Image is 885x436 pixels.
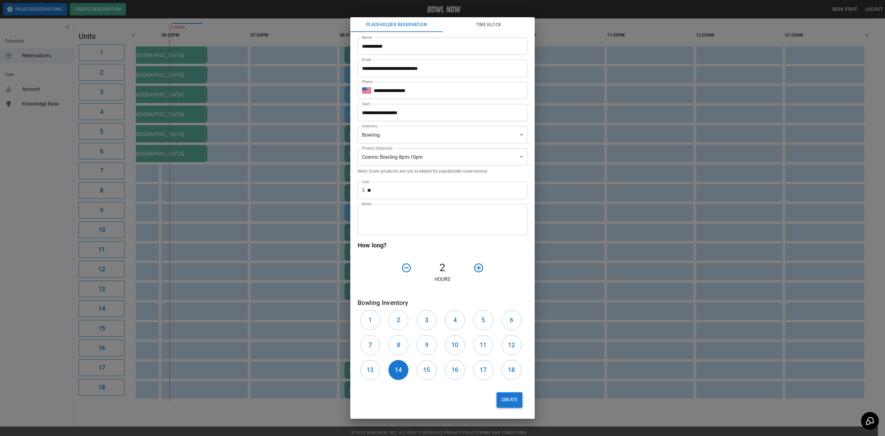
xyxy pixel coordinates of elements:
button: 18 [502,360,521,380]
button: 14 [388,360,408,380]
button: 11 [473,335,493,355]
div: Bowling [358,126,527,143]
p: $ [362,187,365,194]
button: Time Block [442,17,535,32]
h6: 13 [367,365,373,375]
button: 17 [473,360,493,380]
div: Cosmic Bowling 8pm-10pm [358,148,527,166]
button: 2 [388,310,408,330]
h6: 6 [510,315,513,325]
button: 1 [360,310,380,330]
button: 10 [445,335,465,355]
label: Phone [362,79,372,84]
button: 12 [502,335,521,355]
h6: 4 [453,315,457,325]
h4: 2 [414,261,471,274]
h6: 8 [397,340,400,350]
button: 9 [417,335,437,355]
h6: 9 [425,340,428,350]
button: 4 [445,310,465,330]
button: 7 [360,335,380,355]
h6: 2 [397,315,400,325]
h6: 12 [508,340,515,350]
h6: 10 [451,340,458,350]
button: 16 [445,360,465,380]
h6: 11 [480,340,486,350]
button: 8 [388,335,408,355]
h6: Bowling Inventory [358,298,527,308]
button: Create [497,392,522,408]
label: Start [362,101,370,106]
h6: 5 [482,315,485,325]
h6: 7 [368,340,372,350]
h6: 17 [480,365,486,375]
p: Note: Event products are not available for placeholder reservations [358,168,527,174]
h6: 1 [368,315,372,325]
button: 3 [417,310,437,330]
button: 13 [360,360,380,380]
h6: 16 [451,365,458,375]
button: 15 [417,360,437,380]
h6: How long? [358,240,527,250]
h6: 3 [425,315,428,325]
button: Select country [362,86,371,95]
input: Choose date, selected date is Sep 27, 2025 [358,104,523,121]
button: 5 [473,310,493,330]
h6: 14 [395,365,402,375]
button: Placeholder Reservation [350,17,442,32]
h6: 18 [508,365,515,375]
p: Hours [358,276,527,283]
button: 6 [502,310,521,330]
h6: 15 [423,365,430,375]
